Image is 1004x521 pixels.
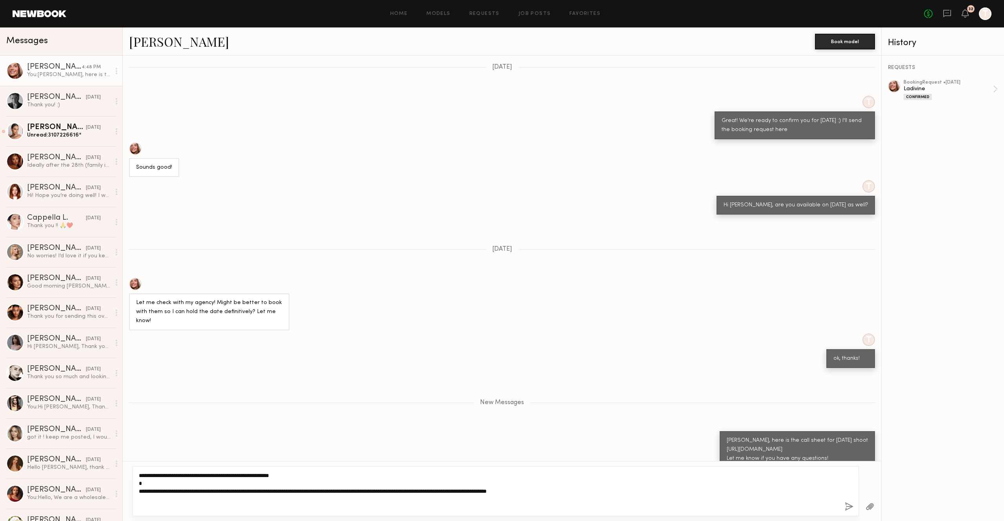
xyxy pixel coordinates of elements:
[27,486,86,494] div: [PERSON_NAME]
[27,154,86,162] div: [PERSON_NAME]
[724,201,868,210] div: Hi [PERSON_NAME], are you available on [DATE] as well?
[27,93,86,101] div: [PERSON_NAME]
[390,11,408,16] a: Home
[27,192,111,199] div: Hi! Hope you’re doing well! I wanted to reach out to let you guys know that I am also an influenc...
[27,282,111,290] div: Good morning [PERSON_NAME]! Not a problem at all🙌🏻 changing it to 10-2pm.
[27,184,86,192] div: [PERSON_NAME]
[27,456,86,464] div: [PERSON_NAME]
[426,11,450,16] a: Models
[904,80,993,85] div: booking Request • [DATE]
[86,426,101,434] div: [DATE]
[27,162,111,169] div: Ideally after the 28th (family in town) but I could def swing the 27th ◡̈
[518,11,551,16] a: Job Posts
[469,11,500,16] a: Requests
[27,365,86,373] div: [PERSON_NAME]
[492,246,512,253] span: [DATE]
[480,399,524,406] span: New Messages
[86,486,101,494] div: [DATE]
[86,184,101,192] div: [DATE]
[27,434,111,441] div: got it ! keep me posted, I would love to be apart :) & my hourly is 150
[27,343,111,350] div: Hi [PERSON_NAME], Thank you for reaching out. I’m available and flexible on the dates as of now d...
[86,396,101,403] div: [DATE]
[27,71,111,78] div: You: [PERSON_NAME], here is the call sheet for [DATE] shoot [URL][DOMAIN_NAME] Let me know if you...
[27,214,86,222] div: Cappella L.
[27,63,82,71] div: [PERSON_NAME]
[86,245,101,252] div: [DATE]
[82,64,101,71] div: 4:48 PM
[27,101,111,109] div: Thank you! :)
[888,38,998,47] div: History
[136,299,282,326] div: Let me check with my agency! Might be better to book with them so I can hold the date definitivel...
[27,252,111,260] div: No worries! I’d love it if you kept me in mind! *Have you got anything upcoming? ☺️ Thanks again ...
[979,7,991,20] a: T
[27,395,86,403] div: [PERSON_NAME]
[722,117,868,135] div: Great! We're ready to confirm you for [DATE] :) I'll send the booking request here
[27,131,111,139] div: Unread: 3107226616*
[86,366,101,373] div: [DATE]
[27,305,86,313] div: [PERSON_NAME]
[569,11,600,16] a: Favorites
[27,275,86,282] div: [PERSON_NAME]
[86,275,101,282] div: [DATE]
[27,464,111,471] div: Hello [PERSON_NAME], thank you for reaching, I charge 100$/h . For the self created content it’s ...
[904,85,993,93] div: Ladivine
[27,403,111,411] div: You: Hi [PERSON_NAME], Thank you so much for your interest in our showroom modeling opportunity w...
[904,80,998,100] a: bookingRequest •[DATE]LadivineConfirmed
[888,65,998,71] div: REQUESTS
[129,33,229,50] a: [PERSON_NAME]
[86,456,101,464] div: [DATE]
[6,36,48,46] span: Messages
[27,313,111,320] div: Thank you for sending this over. I look forward to seeing you all!
[27,222,111,230] div: Thank you !! 🙏❤️
[136,163,172,172] div: Sounds good!
[86,94,101,101] div: [DATE]
[27,426,86,434] div: [PERSON_NAME]
[86,215,101,222] div: [DATE]
[27,244,86,252] div: [PERSON_NAME]
[86,305,101,313] div: [DATE]
[27,335,86,343] div: [PERSON_NAME]
[27,124,86,131] div: [PERSON_NAME]
[27,373,111,381] div: Thank you so much and looking forward to hearing back from you soon! [PERSON_NAME]
[86,124,101,131] div: [DATE]
[86,154,101,162] div: [DATE]
[968,7,973,11] div: 32
[727,436,868,463] div: [PERSON_NAME], here is the call sheet for [DATE] shoot [URL][DOMAIN_NAME] Let me know if you have...
[815,34,875,49] button: Book model
[904,94,932,100] div: Confirmed
[86,335,101,343] div: [DATE]
[833,354,868,363] div: ok, thanks!
[815,38,875,44] a: Book model
[492,64,512,71] span: [DATE]
[27,494,111,501] div: You: Hello, We are a wholesale evening gown brand, Ladivine, known for glamorous, elegant designs...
